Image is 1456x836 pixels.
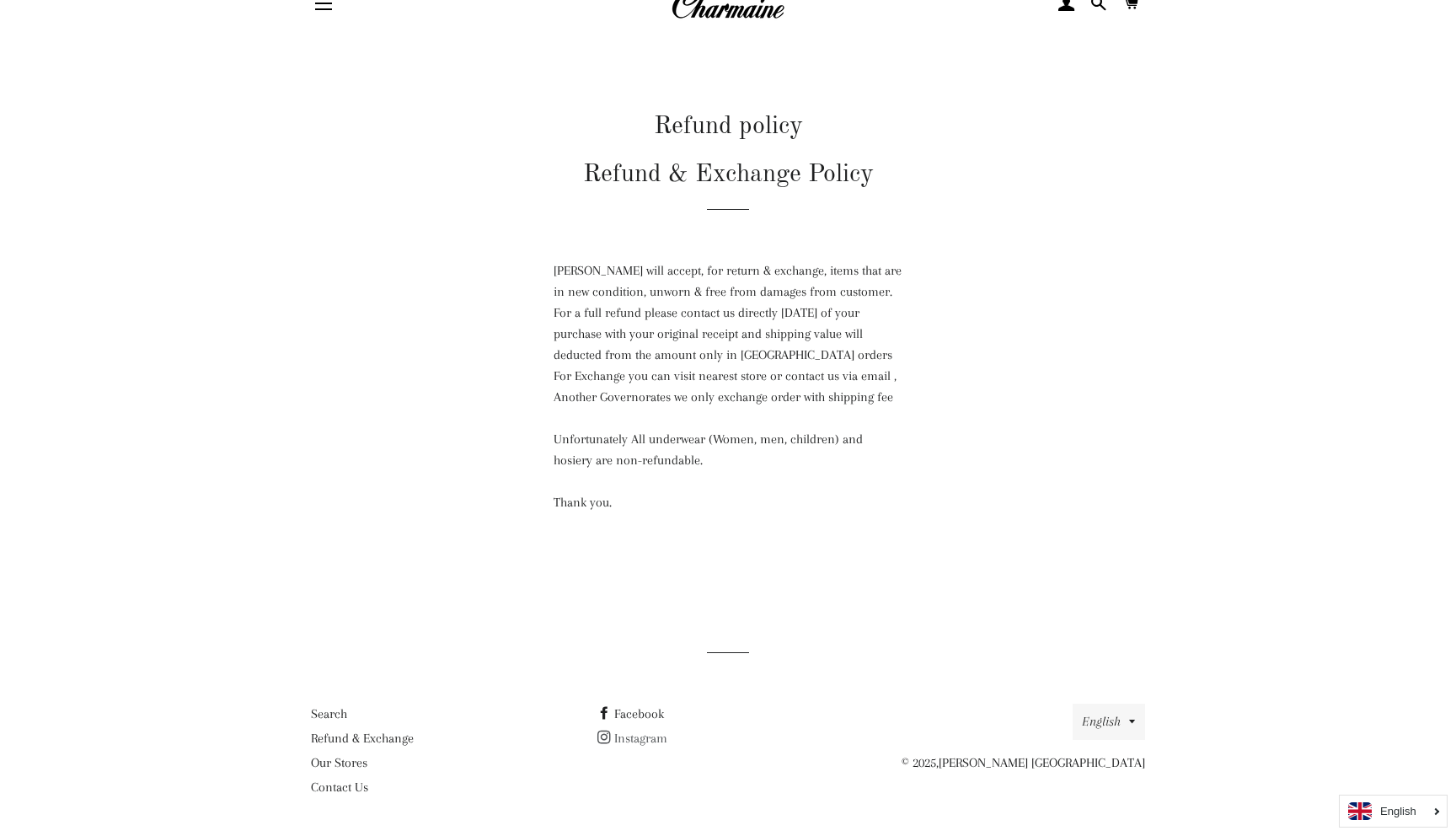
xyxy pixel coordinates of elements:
[311,780,368,795] a: Contact Us
[939,755,1145,770] a: [PERSON_NAME] [GEOGRAPHIC_DATA]
[1380,806,1416,817] i: English
[554,157,903,210] h1: Refund & Exchange Policy
[597,731,667,746] a: Instagram
[554,260,903,408] p: [PERSON_NAME] will accept, for return & exchange, items that are in new condition, unworn & free ...
[554,492,903,513] p: Thank you.
[311,755,367,770] a: Our Stores
[311,706,347,721] a: Search
[1073,704,1145,740] button: English
[597,706,664,721] a: Facebook
[311,731,414,746] a: Refund & Exchange
[1348,802,1438,820] a: English
[554,429,903,471] p: Unfortunately All underwear (Women, men, children) and hosiery are non-refundable.
[884,753,1145,774] p: © 2025,
[554,109,903,144] h1: Refund policy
